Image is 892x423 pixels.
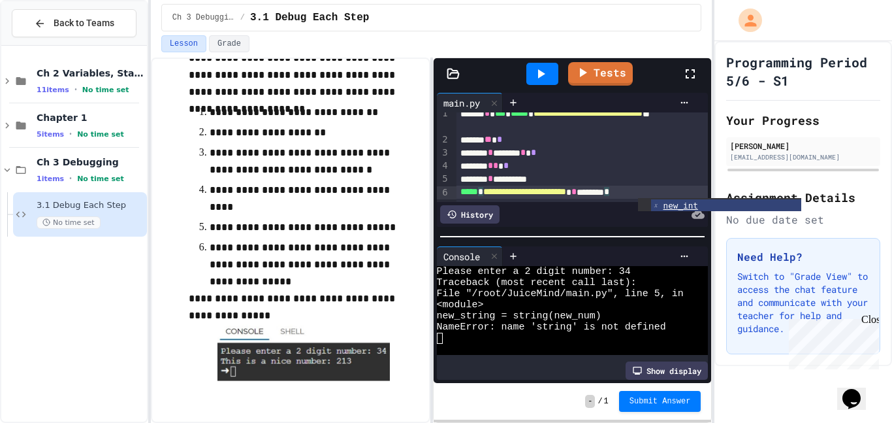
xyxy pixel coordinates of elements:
[730,140,876,152] div: [PERSON_NAME]
[663,201,698,211] span: new_int
[568,62,633,86] a: Tests
[74,84,77,95] span: •
[437,107,450,133] div: 1
[82,86,129,94] span: No time set
[54,16,114,30] span: Back to Teams
[77,175,124,183] span: No time set
[437,160,450,173] div: 4
[638,198,801,212] ul: Completions
[437,133,450,146] div: 2
[437,173,450,186] div: 5
[37,200,144,211] span: 3.1 Debug Each Step
[440,205,500,224] div: History
[619,391,701,412] button: Submit Answer
[437,250,486,263] div: Console
[37,112,144,124] span: Chapter 1
[161,35,206,52] button: Lesson
[737,270,869,335] p: Switch to "Grade View" to access the chat feature and communicate with your teacher for help and ...
[725,5,765,35] div: My Account
[437,311,601,322] span: new_string = string(new_num)
[77,130,124,139] span: No time set
[437,288,684,299] span: File "/root/JuiceMind/main.py", line 5, in
[784,314,879,369] iframe: chat widget
[437,322,666,333] span: NameError: name 'string' is not defined
[437,266,631,277] span: Please enter a 2 digit number: 34
[726,212,880,228] div: No due date set
[69,129,72,139] span: •
[597,396,602,407] span: /
[604,396,609,407] span: 1
[726,188,880,207] h2: Assignment Details
[37,86,69,94] span: 11 items
[437,93,503,112] div: main.py
[437,146,450,160] div: 3
[629,396,691,407] span: Submit Answer
[726,53,880,90] h1: Programming Period 5/6 - S1
[37,130,64,139] span: 5 items
[437,186,450,199] div: 6
[37,156,144,168] span: Ch 3 Debugging
[437,299,484,311] span: <module>
[626,362,708,380] div: Show display
[69,173,72,184] span: •
[240,12,245,23] span: /
[437,277,637,288] span: Traceback (most recent call last):
[437,246,503,266] div: Console
[730,152,876,162] div: [EMAIL_ADDRESS][DOMAIN_NAME]
[437,96,486,110] div: main.py
[172,12,235,23] span: Ch 3 Debugging
[37,216,101,229] span: No time set
[12,9,136,37] button: Back to Teams
[250,10,369,25] span: 3.1 Debug Each Step
[585,395,595,408] span: -
[209,35,249,52] button: Grade
[37,175,64,183] span: 1 items
[726,111,880,129] h2: Your Progress
[737,249,869,265] h3: Need Help?
[37,67,144,79] span: Ch 2 Variables, Statements & Expressions
[837,371,879,410] iframe: chat widget
[5,5,90,83] div: Chat with us now!Close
